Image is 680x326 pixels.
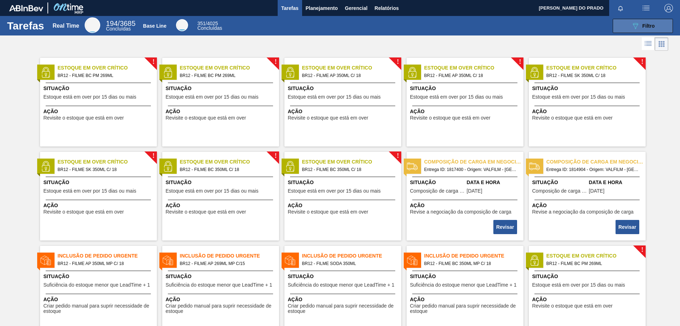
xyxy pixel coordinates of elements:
span: Revise a negociação da composição de carga [532,209,634,215]
button: Notificações [609,3,632,13]
span: Revisite o estoque que está em over [532,303,613,309]
span: Entrega ID: 1814904 - Origem: VALFILM - LORENA (SP) - Destino: BR12 [546,166,640,173]
span: Situação [288,85,399,92]
span: Revisite o estoque que está em over [410,115,491,121]
img: status [285,67,295,78]
span: ! [397,153,399,159]
span: ! [274,153,277,159]
span: Situação [410,179,465,186]
span: Situação [410,273,522,280]
span: Estoque em Over Crítico [424,64,523,72]
span: Situação [288,273,399,280]
span: ! [274,59,277,65]
span: 351 [197,21,205,26]
span: Criar pedido manual para suprir necessidade de estoque [288,303,399,314]
span: Situação [410,85,522,92]
span: ! [152,59,154,65]
span: Estoque está em over por 15 dias ou mais [166,188,259,194]
span: Situação [532,273,644,280]
span: Suficiência do estoque menor que LeadTime + 1 [410,282,517,288]
img: status [163,255,173,266]
span: Ação [166,108,277,115]
span: Planejamento [306,4,338,12]
span: Criar pedido manual para suprir necessidade de estoque [410,303,522,314]
img: status [529,255,540,266]
button: Revisar [493,220,517,234]
div: Base Line [176,19,188,31]
span: Ação [44,296,155,303]
span: BR12 - FILME SODA 350ML [302,260,396,267]
span: Ação [166,296,277,303]
span: Composição de carga em negociação [546,158,646,166]
img: status [285,255,295,266]
span: Ação [532,296,644,303]
span: Situação [166,85,277,92]
span: Estoque está em over por 15 dias ou mais [44,188,136,194]
span: ! [641,247,643,253]
span: Estoque está em over por 15 dias ou mais [44,94,136,100]
span: BR12 - FILME BC PM 269ML [180,72,273,79]
span: Situação [44,273,155,280]
span: Estoque está em over por 15 dias ou mais [410,94,503,100]
div: Base Line [143,23,166,29]
span: 03/09/2025, [589,188,605,194]
span: Estoque em Over Crítico [180,158,279,166]
span: Inclusão de Pedido Urgente [58,252,157,260]
span: Situação [532,85,644,92]
img: status [529,67,540,78]
span: / 4025 [197,21,218,26]
span: Suficiência do estoque menor que LeadTime + 1 [166,282,272,288]
span: Criar pedido manual para suprir necessidade de estoque [44,303,155,314]
img: status [407,255,418,266]
span: Situação [166,179,277,186]
span: BR12 - FILME SK 350ML C/ 18 [58,166,151,173]
span: BR12 - FILME AP 269ML MP C/15 [180,260,273,267]
span: Estoque está em over por 15 dias ou mais [288,188,381,194]
span: Estoque em Over Crítico [58,64,157,72]
span: Criar pedido manual para suprir necessidade de estoque [166,303,277,314]
span: Revisite o estoque que está em over [288,209,368,215]
span: Suficiência do estoque menor que LeadTime + 1 [44,282,150,288]
span: Estoque em Over Crítico [546,252,646,260]
div: Base Line [197,21,222,31]
span: Composição de carga em negociação [532,188,587,194]
span: BR12 - FILME SK 350ML C/ 18 [546,72,640,79]
img: Logout [664,4,673,12]
div: Visão em Lista [642,37,655,51]
span: Ação [288,108,399,115]
span: Revisite o estoque que está em over [288,115,368,121]
span: Inclusão de Pedido Urgente [302,252,401,260]
span: Relatórios [375,4,399,12]
img: userActions [642,4,650,12]
img: status [407,67,418,78]
span: / 3685 [106,20,135,27]
span: Revisite o estoque que está em over [166,209,246,215]
span: Revisite o estoque que está em over [44,209,124,215]
span: BR12 - FILME BC 350ML MP C/ 18 [424,260,518,267]
span: Estoque em Over Crítico [546,64,646,72]
button: Filtro [613,19,673,33]
span: Situação [166,273,277,280]
span: Gerencial [345,4,368,12]
div: Real Time [52,23,79,29]
span: Ação [44,202,155,209]
img: status [285,161,295,172]
span: Estoque em Over Crítico [180,64,279,72]
span: Estoque está em over por 15 dias ou mais [532,282,625,288]
span: BR12 - FILME BC 350ML C/ 18 [302,166,396,173]
span: Entrega ID: 1817400 - Origem: VALFILM - LORENA (SP) - Destino: BR12 [424,166,518,173]
span: Ação [166,202,277,209]
div: Completar tarefa: 29811807 [616,219,640,235]
span: Ação [288,296,399,303]
span: Inclusão de Pedido Urgente [424,252,523,260]
span: Revisite o estoque que está em over [532,115,613,121]
span: Data e Hora [467,179,522,186]
img: status [163,161,173,172]
img: status [529,161,540,172]
span: BR12 - FILME BC PM 269ML [58,72,151,79]
div: Completar tarefa: 29811652 [494,219,518,235]
span: BR12 - FILME AP 350ML MP C/ 18 [58,260,151,267]
button: Revisar [616,220,639,234]
span: ! [641,59,643,65]
span: ! [152,153,154,159]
